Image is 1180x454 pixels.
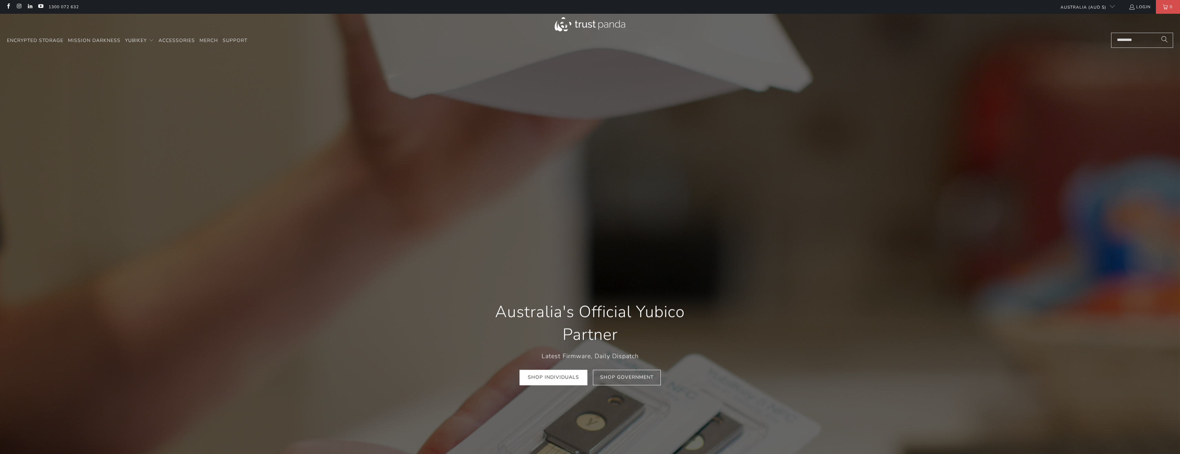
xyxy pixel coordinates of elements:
a: 1300 072 632 [49,3,79,11]
span: Support [223,37,247,44]
span: Mission Darkness [68,37,121,44]
a: Support [223,33,247,49]
a: Mission Darkness [68,33,121,49]
a: Trust Panda Australia on YouTube [38,4,43,10]
a: Shop Individuals [519,370,587,385]
a: Trust Panda Australia on Instagram [16,4,22,10]
a: Accessories [158,33,195,49]
button: Search [1156,33,1173,48]
span: Accessories [158,37,195,44]
a: Encrypted Storage [7,33,63,49]
span: YubiKey [125,37,147,44]
input: Search... [1111,33,1173,48]
img: Trust Panda Australia [555,17,625,31]
nav: Translation missing: en.navigation.header.main_nav [7,33,247,49]
p: Latest Firmware, Daily Dispatch [476,351,704,361]
a: Trust Panda Australia on LinkedIn [27,4,33,10]
a: Login [1129,3,1151,11]
a: Trust Panda Australia on Facebook [5,4,11,10]
summary: YubiKey [125,33,154,49]
span: Merch [199,37,218,44]
span: Encrypted Storage [7,37,63,44]
a: Merch [199,33,218,49]
h1: Australia's Official Yubico Partner [476,301,704,346]
a: Shop Government [593,370,660,385]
